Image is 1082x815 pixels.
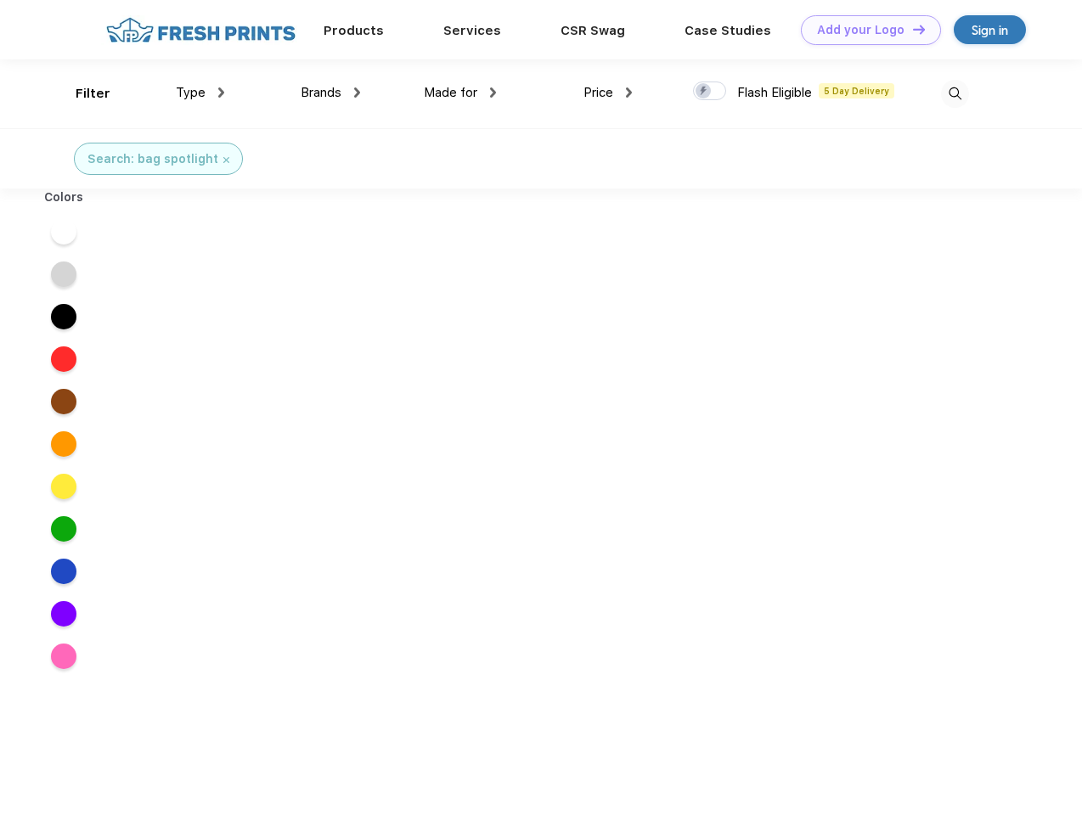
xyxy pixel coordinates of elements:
[819,83,894,98] span: 5 Day Delivery
[737,85,812,100] span: Flash Eligible
[972,20,1008,40] div: Sign in
[913,25,925,34] img: DT
[223,157,229,163] img: filter_cancel.svg
[817,23,904,37] div: Add your Logo
[941,80,969,108] img: desktop_search.svg
[490,87,496,98] img: dropdown.png
[101,15,301,45] img: fo%20logo%202.webp
[354,87,360,98] img: dropdown.png
[324,23,384,38] a: Products
[583,85,613,100] span: Price
[218,87,224,98] img: dropdown.png
[954,15,1026,44] a: Sign in
[626,87,632,98] img: dropdown.png
[301,85,341,100] span: Brands
[424,85,477,100] span: Made for
[76,84,110,104] div: Filter
[176,85,206,100] span: Type
[31,188,97,206] div: Colors
[87,150,218,168] div: Search: bag spotlight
